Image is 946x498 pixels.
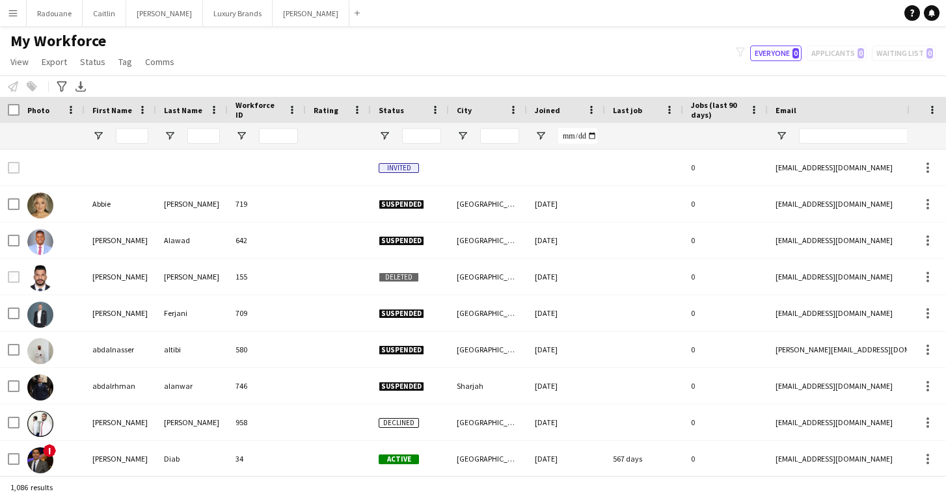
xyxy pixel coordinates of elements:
button: Open Filter Menu [164,130,176,142]
div: Ferjani [156,295,228,331]
button: Luxury Brands [203,1,273,26]
div: 0 [683,259,768,295]
div: [GEOGRAPHIC_DATA] [449,441,527,477]
div: 0 [683,150,768,185]
div: [DATE] [527,295,605,331]
div: [DATE] [527,222,605,258]
button: Open Filter Menu [92,130,104,142]
div: 719 [228,186,306,222]
div: [PERSON_NAME] [85,441,156,477]
div: 0 [683,404,768,440]
div: [GEOGRAPHIC_DATA] [449,332,527,367]
app-action-btn: Export XLSX [73,79,88,94]
div: 709 [228,295,306,331]
img: Abdel Jaleel Elsharief [27,411,53,437]
span: Suspended [379,382,424,391]
div: [PERSON_NAME] [85,404,156,440]
span: City [457,105,472,115]
div: [PERSON_NAME] [85,295,156,331]
span: Comms [145,56,174,68]
span: Status [80,56,105,68]
div: 34 [228,441,306,477]
div: [GEOGRAPHIC_DATA] [449,259,527,295]
a: View [5,53,34,70]
span: Deleted [379,272,419,282]
img: abdalnasser altibi [27,338,53,364]
button: Open Filter Menu [457,130,468,142]
span: Suspended [379,345,424,355]
span: Invited [379,163,419,173]
input: Last Name Filter Input [187,128,220,144]
button: [PERSON_NAME] [126,1,203,26]
img: abdalrhman alanwar [27,374,53,400]
div: [DATE] [527,332,605,367]
div: [PERSON_NAME] [156,259,228,295]
div: [PERSON_NAME] [85,222,156,258]
div: [GEOGRAPHIC_DATA] [449,295,527,331]
div: abdalnasser [85,332,156,367]
div: [PERSON_NAME] [156,404,228,440]
div: 958 [228,404,306,440]
div: Sharjah [449,368,527,404]
span: Joined [535,105,560,115]
span: Suspended [379,309,424,319]
div: [DATE] [527,404,605,440]
span: Suspended [379,236,424,246]
button: Radouane [27,1,83,26]
input: Row Selection is disabled for this row (unchecked) [8,162,20,174]
div: 0 [683,368,768,404]
div: [GEOGRAPHIC_DATA] [449,186,527,222]
div: 580 [228,332,306,367]
div: Alawad [156,222,228,258]
div: 0 [683,186,768,222]
div: [DATE] [527,441,605,477]
input: Row Selection is disabled for this row (unchecked) [8,271,20,283]
button: Caitlin [83,1,126,26]
div: [PERSON_NAME] [85,259,156,295]
div: 0 [683,222,768,258]
span: Last Name [164,105,202,115]
span: 0 [792,48,799,59]
div: 642 [228,222,306,258]
a: Tag [113,53,137,70]
span: Tag [118,56,132,68]
img: Abdallah Ferjani [27,302,53,328]
img: Abdel rahman Diab [27,447,53,473]
input: City Filter Input [480,128,519,144]
span: ! [43,444,56,457]
input: Status Filter Input [402,128,441,144]
span: Status [379,105,404,115]
div: 567 days [605,441,683,477]
span: Email [776,105,796,115]
div: 0 [683,295,768,331]
button: Open Filter Menu [236,130,247,142]
app-action-btn: Advanced filters [54,79,70,94]
div: Abbie [85,186,156,222]
button: Everyone0 [750,46,802,61]
span: My Workforce [10,31,106,51]
div: [PERSON_NAME] [156,186,228,222]
a: Status [75,53,111,70]
div: Diab [156,441,228,477]
div: abdalrhman [85,368,156,404]
div: 746 [228,368,306,404]
div: [DATE] [527,259,605,295]
a: Export [36,53,72,70]
div: 155 [228,259,306,295]
div: alanwar [156,368,228,404]
span: View [10,56,29,68]
span: Suspended [379,200,424,209]
div: [DATE] [527,368,605,404]
span: Declined [379,418,419,428]
div: 0 [683,441,768,477]
button: [PERSON_NAME] [273,1,349,26]
span: Last job [613,105,642,115]
img: Abdalaziz Alawad [27,229,53,255]
span: Workforce ID [236,100,282,120]
span: Jobs (last 90 days) [691,100,744,120]
button: Open Filter Menu [535,130,547,142]
span: Active [379,454,419,464]
img: Abbie Fisher [27,192,53,218]
span: First Name [92,105,132,115]
img: Abdallah Abu Naim [27,265,53,291]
